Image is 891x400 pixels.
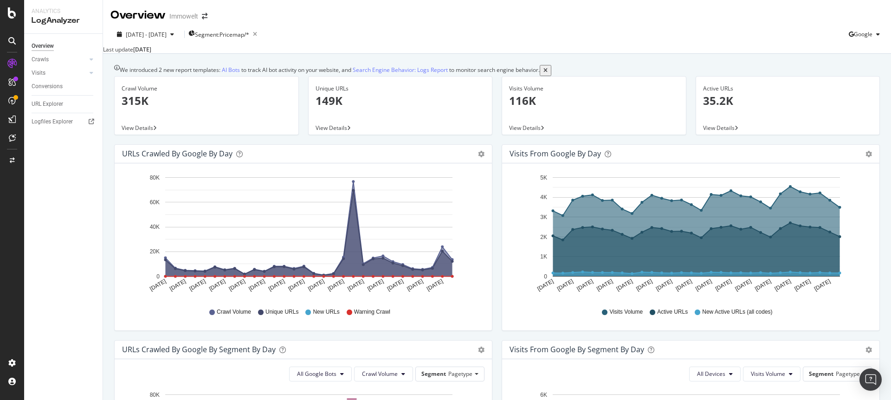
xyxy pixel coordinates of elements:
[362,370,398,378] span: Crawl Volume
[169,12,198,21] div: Immowelt
[478,151,484,157] div: gear
[849,27,884,42] button: Google
[150,248,160,255] text: 20K
[836,370,860,378] span: Pagetype
[865,347,872,353] div: gear
[32,82,96,91] a: Conversions
[110,7,166,23] div: Overview
[150,391,160,398] text: 80K
[353,65,448,75] a: Search Engine Behavior: Logs Report
[148,277,167,292] text: [DATE]
[540,253,547,260] text: 1K
[540,194,547,200] text: 4K
[222,65,240,75] a: AI Bots
[509,84,679,93] div: Visits Volume
[202,13,207,19] div: arrow-right-arrow-left
[354,308,390,316] span: Warning Crawl
[609,308,643,316] span: Visits Volume
[703,124,735,132] span: View Details
[657,308,688,316] span: Active URLs
[754,277,772,292] text: [DATE]
[114,65,880,76] div: info banner
[743,367,801,381] button: Visits Volume
[188,27,261,42] button: Segment:Pricemap/*
[478,347,484,353] div: gear
[751,370,785,378] span: Visits Volume
[774,277,792,292] text: [DATE]
[859,368,882,391] div: Open Intercom Messenger
[316,124,347,132] span: View Details
[540,213,547,220] text: 3K
[208,277,226,292] text: [DATE]
[595,277,614,292] text: [DATE]
[540,233,547,240] text: 2K
[734,277,753,292] text: [DATE]
[615,277,634,292] text: [DATE]
[133,45,151,53] div: [DATE]
[265,308,298,316] span: Unique URLs
[32,41,96,51] a: Overview
[366,277,385,292] text: [DATE]
[354,367,413,381] button: Crawl Volume
[156,273,160,279] text: 0
[122,171,481,300] svg: A chart.
[110,30,181,39] button: [DATE] - [DATE]
[813,277,832,292] text: [DATE]
[32,55,49,65] div: Crawls
[694,277,713,292] text: [DATE]
[854,30,872,38] span: Google
[168,277,187,292] text: [DATE]
[150,224,160,230] text: 40K
[448,370,472,378] span: Pagetype
[697,370,725,378] span: All Devices
[122,124,153,132] span: View Details
[150,174,160,181] text: 80K
[32,55,87,65] a: Crawls
[556,277,575,292] text: [DATE]
[32,99,63,109] div: URL Explorer
[509,124,541,132] span: View Details
[655,277,673,292] text: [DATE]
[809,370,833,378] span: Segment
[228,277,246,292] text: [DATE]
[297,370,336,378] span: All Google Bots
[540,391,547,398] text: 6K
[540,65,551,76] button: close banner
[316,84,485,93] div: Unique URLs
[287,277,306,292] text: [DATE]
[703,93,873,109] p: 35.2K
[188,277,207,292] text: [DATE]
[540,174,547,181] text: 5K
[509,93,679,109] p: 116K
[635,277,653,292] text: [DATE]
[386,277,405,292] text: [DATE]
[421,370,446,378] span: Segment
[576,277,594,292] text: [DATE]
[510,171,869,300] svg: A chart.
[32,117,73,127] div: Logfiles Explorer
[122,149,232,158] div: URLs Crawled by Google by day
[32,117,96,127] a: Logfiles Explorer
[120,65,540,76] div: We introduced 2 new report templates: to track AI bot activity on your website, and to monitor se...
[195,31,249,39] span: Segment: Pricemap/*
[347,277,365,292] text: [DATE]
[32,99,96,109] a: URL Explorer
[122,93,291,109] p: 315K
[267,277,286,292] text: [DATE]
[793,277,812,292] text: [DATE]
[122,84,291,93] div: Crawl Volume
[150,199,160,206] text: 60K
[426,277,444,292] text: [DATE]
[702,308,772,316] span: New Active URLs (all codes)
[307,277,325,292] text: [DATE]
[675,277,693,292] text: [DATE]
[313,308,339,316] span: New URLs
[510,149,601,158] div: Visits from Google by day
[289,367,352,381] button: All Google Bots
[122,345,276,354] div: URLs Crawled by Google By Segment By Day
[126,31,167,39] span: [DATE] - [DATE]
[217,308,251,316] span: Crawl Volume
[703,84,873,93] div: Active URLs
